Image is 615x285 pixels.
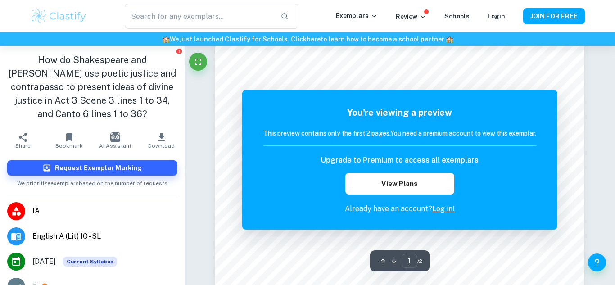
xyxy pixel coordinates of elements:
span: IA [32,206,177,217]
span: English A (Lit) IO - SL [32,231,177,242]
h6: Upgrade to Premium to access all exemplars [321,155,479,166]
p: Exemplars [336,11,378,21]
h5: You're viewing a preview [263,106,536,119]
span: Current Syllabus [63,257,117,267]
h6: We just launched Clastify for Schools. Click to learn how to become a school partner. [2,34,613,44]
span: [DATE] [32,256,56,267]
button: Report issue [176,48,183,54]
span: 🏫 [162,36,170,43]
a: Login [488,13,505,20]
span: / 2 [417,257,422,265]
a: Log in! [432,204,455,213]
input: Search for any exemplars... [125,4,273,29]
span: Share [15,143,31,149]
span: Download [148,143,175,149]
a: Schools [444,13,470,20]
button: Fullscreen [189,53,207,71]
span: Bookmark [55,143,83,149]
button: Request Exemplar Marking [7,160,177,176]
img: AI Assistant [110,132,120,142]
button: View Plans [345,173,454,195]
button: Download [138,128,184,153]
button: JOIN FOR FREE [523,8,585,24]
button: Bookmark [46,128,92,153]
p: Review [396,12,426,22]
div: This exemplar is based on the current syllabus. Feel free to refer to it for inspiration/ideas wh... [63,257,117,267]
h1: How do Shakespeare and [PERSON_NAME] use poetic justice and contrapasso to present ideas of divin... [7,53,177,121]
h6: This preview contains only the first 2 pages. You need a premium account to view this exemplar. [263,128,536,138]
a: here [307,36,321,43]
span: We prioritize exemplars based on the number of requests [17,176,167,187]
button: AI Assistant [92,128,138,153]
p: Already have an account? [263,204,536,214]
span: 🏫 [446,36,453,43]
span: AI Assistant [99,143,131,149]
h6: Request Exemplar Marking [55,163,142,173]
button: Help and Feedback [588,253,606,271]
img: Clastify logo [30,7,87,25]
